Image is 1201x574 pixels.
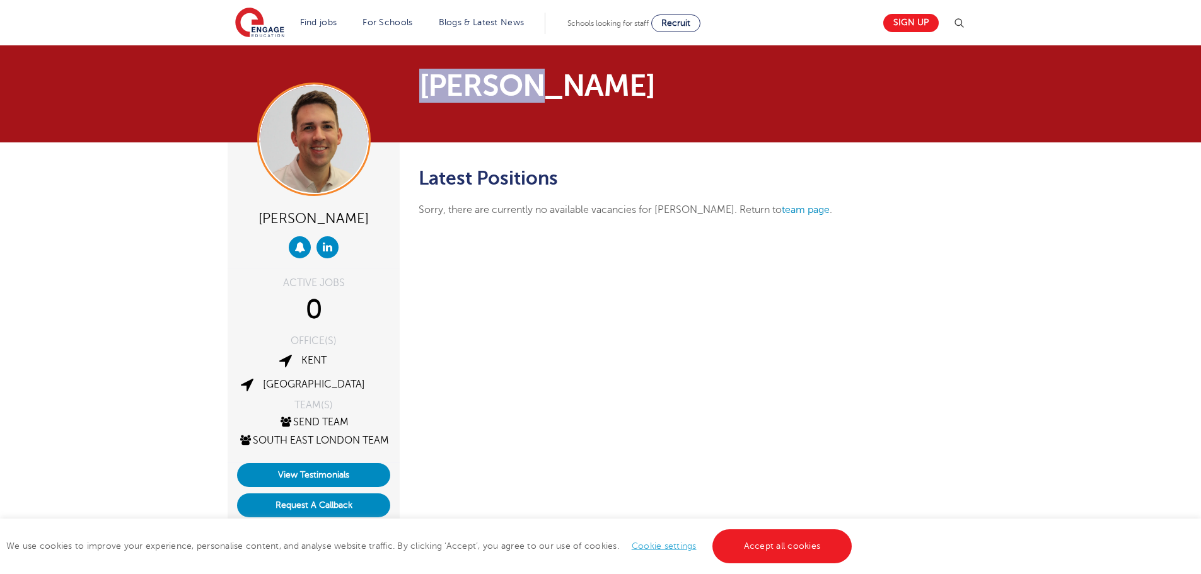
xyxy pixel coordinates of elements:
[651,14,700,32] a: Recruit
[279,416,349,428] a: SEND Team
[237,278,390,288] div: ACTIVE JOBS
[439,18,525,27] a: Blogs & Latest News
[419,202,910,218] p: Sorry, there are currently no available vacancies for [PERSON_NAME]. Return to .
[661,18,690,28] span: Recruit
[237,463,390,487] a: View Testimonials
[567,19,649,28] span: Schools looking for staff
[419,168,910,189] h2: Latest Positions
[300,18,337,27] a: Find jobs
[301,355,327,366] a: Kent
[6,541,855,551] span: We use cookies to improve your experience, personalise content, and analyse website traffic. By c...
[237,294,390,326] div: 0
[782,204,830,215] a: team page
[237,493,390,517] button: Request A Callback
[712,529,852,563] a: Accept all cookies
[632,541,697,551] a: Cookie settings
[263,379,365,390] a: [GEOGRAPHIC_DATA]
[363,18,412,27] a: For Schools
[419,71,719,101] h1: [PERSON_NAME]
[237,400,390,410] div: TEAM(S)
[883,14,939,32] a: Sign up
[235,8,284,39] img: Engage Education
[238,435,389,446] a: South East London Team
[237,205,390,230] div: [PERSON_NAME]
[237,336,390,346] div: OFFICE(S)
